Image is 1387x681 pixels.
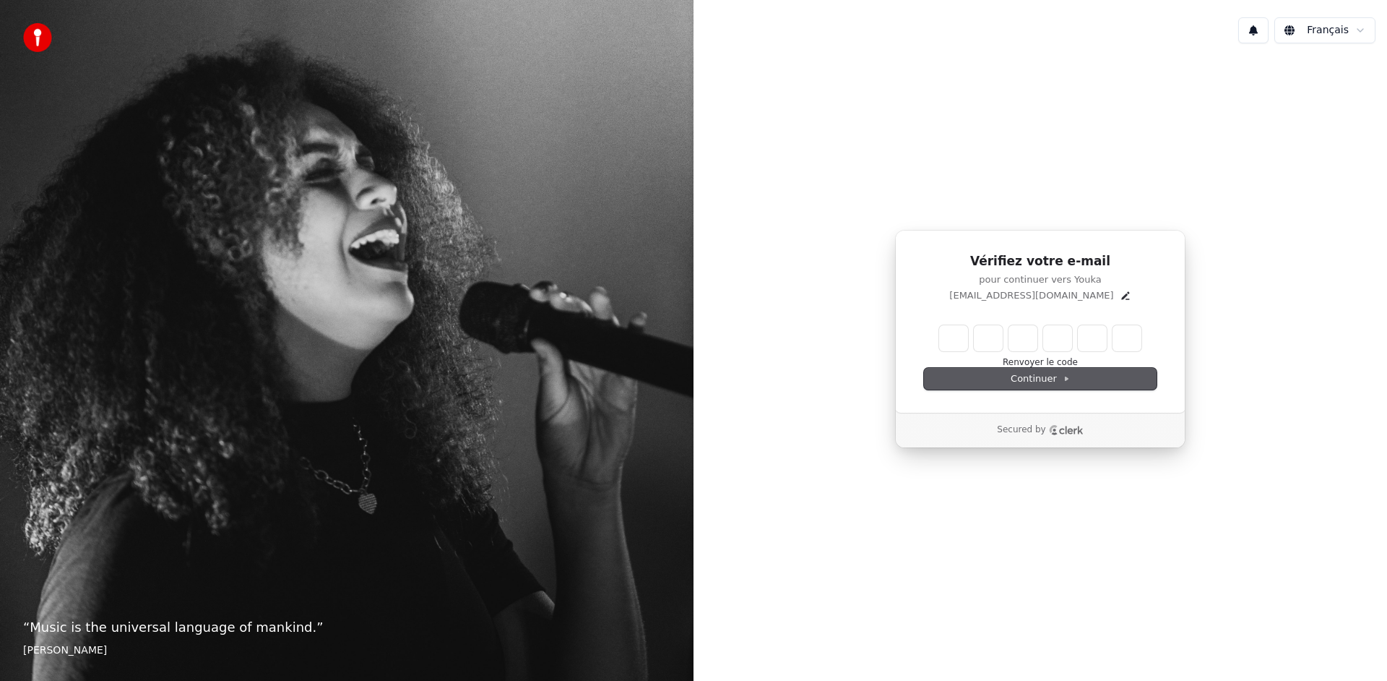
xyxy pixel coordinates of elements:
footer: [PERSON_NAME] [23,643,670,658]
p: pour continuer vers Youka [924,273,1157,286]
button: Edit [1120,290,1131,301]
span: Continuer [1011,372,1070,385]
h1: Vérifiez votre e-mail [924,253,1157,270]
p: [EMAIL_ADDRESS][DOMAIN_NAME] [949,289,1113,302]
input: Enter verification code [939,325,1141,351]
button: Continuer [924,368,1157,390]
img: youka [23,23,52,52]
p: Secured by [997,424,1045,436]
button: Renvoyer le code [1003,357,1078,369]
p: “ Music is the universal language of mankind. ” [23,617,670,638]
a: Clerk logo [1049,425,1084,435]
